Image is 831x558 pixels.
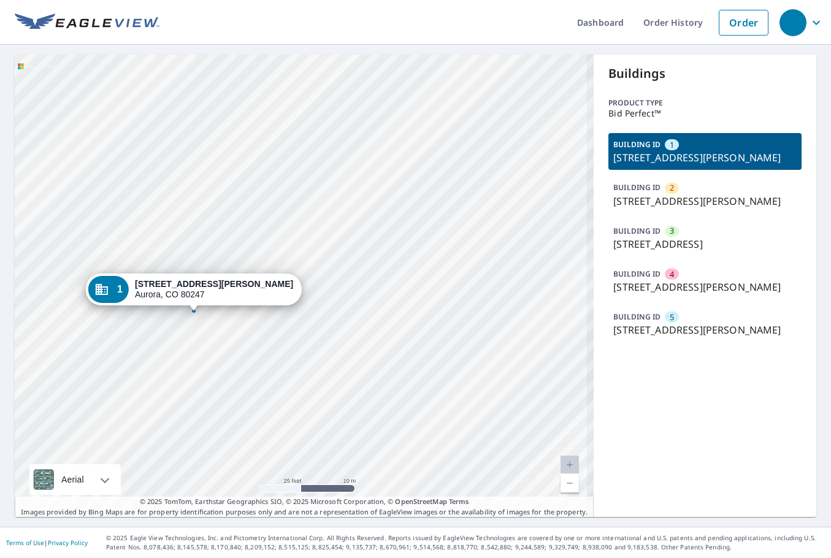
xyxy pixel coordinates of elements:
img: EV Logo [15,13,159,32]
p: | [6,539,88,546]
p: Bid Perfect™ [608,109,802,118]
p: [STREET_ADDRESS][PERSON_NAME] [613,194,797,208]
a: Current Level 20, Zoom Out [561,474,579,492]
span: 1 [670,139,674,151]
a: Terms [449,497,469,506]
a: Current Level 20, Zoom In Disabled [561,456,579,474]
span: © 2025 TomTom, Earthstar Geographics SIO, © 2025 Microsoft Corporation, © [140,497,469,507]
p: BUILDING ID [613,182,661,193]
a: OpenStreetMap [395,497,446,506]
p: BUILDING ID [613,226,661,236]
p: BUILDING ID [613,269,661,279]
div: Dropped pin, building 1, Commercial property, 10303 E Warren Ave Aurora, CO 80247 [86,273,302,311]
p: Buildings [608,64,802,83]
p: [STREET_ADDRESS][PERSON_NAME] [613,280,797,294]
p: [STREET_ADDRESS] [613,237,797,251]
a: Order [719,10,768,36]
span: 1 [117,285,123,294]
p: © 2025 Eagle View Technologies, Inc. and Pictometry International Corp. All Rights Reserved. Repo... [106,533,825,552]
p: [STREET_ADDRESS][PERSON_NAME] [613,150,797,165]
strong: [STREET_ADDRESS][PERSON_NAME] [135,279,293,289]
span: 2 [670,182,674,194]
div: Aurora, CO 80247 [135,279,293,300]
p: [STREET_ADDRESS][PERSON_NAME] [613,323,797,337]
div: Aerial [29,464,121,495]
span: 5 [670,311,674,323]
p: Product type [608,97,802,109]
span: 4 [670,269,674,280]
p: Images provided by Bing Maps are for property identification purposes only and are not a represen... [15,497,594,517]
a: Terms of Use [6,538,44,547]
p: BUILDING ID [613,311,661,322]
span: 3 [670,225,674,237]
a: Privacy Policy [48,538,88,547]
div: Aerial [58,464,88,495]
p: BUILDING ID [613,139,661,150]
